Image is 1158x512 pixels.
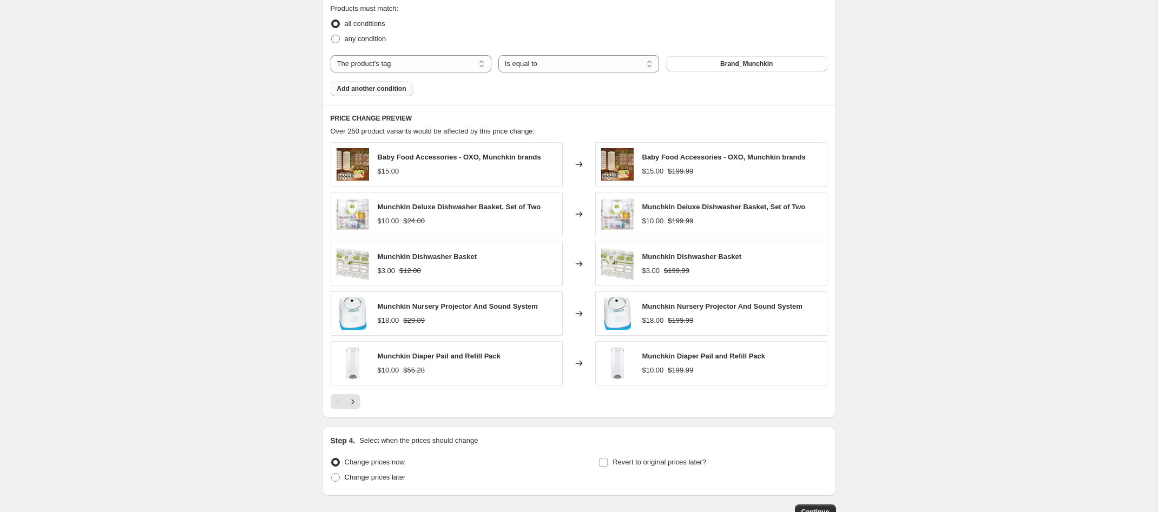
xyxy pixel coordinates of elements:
div: $3.00 [642,265,660,276]
div: $3.00 [378,265,396,276]
div: $15.00 [378,166,399,177]
span: Munchkin Deluxe Dishwasher Basket, Set of Two [642,203,806,211]
div: $10.00 [378,365,399,376]
span: all conditions [345,19,385,28]
div: $10.00 [378,216,399,227]
img: 81Cw5gCtQ7L._SL1500_80x.jpg [601,198,634,230]
img: 41BOf8KRnHL_80x.jpg [337,248,369,280]
h2: Step 4. [331,435,356,446]
div: $10.00 [642,216,664,227]
img: 41tSdAzVl1L_80x.jpg [337,297,369,330]
img: 31T-Z82XAmL_80x.jpg [601,347,634,380]
img: 41tSdAzVl1L_80x.jpg [601,297,634,330]
span: Munchkin Deluxe Dishwasher Basket, Set of Two [378,203,541,211]
div: $15.00 [642,166,664,177]
span: Munchkin Dishwasher Basket [378,252,477,261]
span: Brand_Munchkin [720,59,773,68]
button: Next [345,394,360,409]
p: Select when the prices should change [359,435,478,446]
img: 41BOf8KRnHL_80x.jpg [601,248,634,280]
span: Change prices later [345,473,406,481]
strike: $199.99 [668,365,693,376]
strike: $199.99 [668,216,693,227]
button: Brand_Munchkin [666,56,827,71]
strike: $199.99 [668,315,693,326]
img: IMG_0078_80x.JPG [337,148,369,181]
span: Change prices now [345,458,405,466]
img: IMG_0078_80x.JPG [601,148,634,181]
strike: $55.28 [403,365,425,376]
img: 31T-Z82XAmL_80x.jpg [337,347,369,380]
span: Baby Food Accessories - OXO, Munchkin brands [642,153,806,161]
span: any condition [345,35,386,43]
span: Baby Food Accessories - OXO, Munchkin brands [378,153,541,161]
strike: $24.00 [403,216,425,227]
span: Over 250 product variants would be affected by this price change: [331,127,535,135]
span: Add another condition [337,84,406,93]
span: Revert to original prices later? [613,458,706,466]
div: $18.00 [378,315,399,326]
span: Munchkin Dishwasher Basket [642,252,742,261]
span: Munchkin Nursery Projector And Sound System [378,302,538,310]
strike: $12.00 [399,265,421,276]
img: 81Cw5gCtQ7L._SL1500_80x.jpg [337,198,369,230]
strike: $29.89 [403,315,425,326]
button: Add another condition [331,81,413,96]
strike: $199.99 [664,265,689,276]
span: Munchkin Nursery Projector And Sound System [642,302,802,310]
span: Munchkin Diaper Pail and Refill Pack [378,352,501,360]
strike: $199.99 [668,166,693,177]
div: $18.00 [642,315,664,326]
h6: PRICE CHANGE PREVIEW [331,114,827,123]
nav: Pagination [331,394,360,409]
div: $10.00 [642,365,664,376]
span: Products must match: [331,4,399,12]
span: Munchkin Diaper Pail and Refill Pack [642,352,766,360]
